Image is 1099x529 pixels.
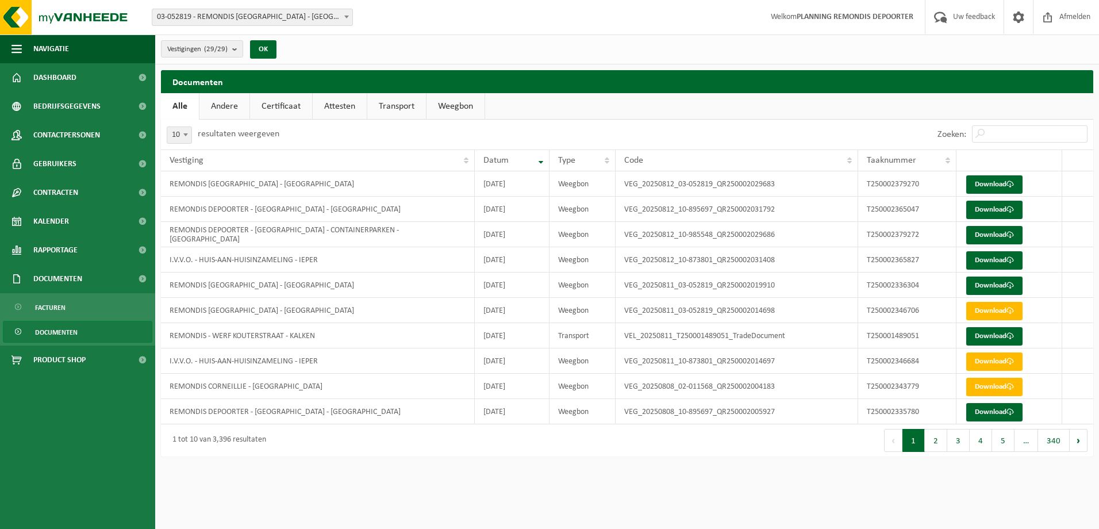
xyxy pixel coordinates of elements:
[167,430,266,451] div: 1 tot 10 van 3,396 resultaten
[475,222,549,247] td: [DATE]
[475,374,549,399] td: [DATE]
[858,247,956,273] td: T250002365827
[549,348,616,374] td: Weegbon
[475,273,549,298] td: [DATE]
[624,156,643,165] span: Code
[616,171,858,197] td: VEG_20250812_03-052819_QR250002029683
[167,41,228,58] span: Vestigingen
[858,222,956,247] td: T250002379272
[1038,429,1070,452] button: 340
[966,226,1023,244] a: Download
[161,93,199,120] a: Alle
[966,352,1023,371] a: Download
[1070,429,1088,452] button: Next
[797,13,913,21] strong: PLANNING REMONDIS DEPOORTER
[475,197,549,222] td: [DATE]
[167,127,191,143] span: 10
[867,156,916,165] span: Taaknummer
[33,34,69,63] span: Navigatie
[966,302,1023,320] a: Download
[475,323,549,348] td: [DATE]
[35,321,78,343] span: Documenten
[475,171,549,197] td: [DATE]
[161,197,475,222] td: REMONDIS DEPOORTER - [GEOGRAPHIC_DATA] - [GEOGRAPHIC_DATA]
[161,399,475,424] td: REMONDIS DEPOORTER - [GEOGRAPHIC_DATA] - [GEOGRAPHIC_DATA]
[161,323,475,348] td: REMONDIS - WERF KOUTERSTRAAT - KALKEN
[161,374,475,399] td: REMONDIS CORNEILLIE - [GEOGRAPHIC_DATA]
[616,273,858,298] td: VEG_20250811_03-052819_QR250002019910
[161,222,475,247] td: REMONDIS DEPOORTER - [GEOGRAPHIC_DATA] - CONTAINERPARKEN - [GEOGRAPHIC_DATA]
[858,197,956,222] td: T250002365047
[33,149,76,178] span: Gebruikers
[966,175,1023,194] a: Download
[152,9,352,25] span: 03-052819 - REMONDIS WEST-VLAANDEREN - OOSTENDE
[313,93,367,120] a: Attesten
[549,171,616,197] td: Weegbon
[161,247,475,273] td: I.V.V.O. - HUIS-AAN-HUISINZAMELING - IEPER
[3,296,152,318] a: Facturen
[858,323,956,348] td: T250001489051
[549,399,616,424] td: Weegbon
[161,348,475,374] td: I.V.V.O. - HUIS-AAN-HUISINZAMELING - IEPER
[858,273,956,298] td: T250002336304
[475,399,549,424] td: [DATE]
[902,429,925,452] button: 1
[616,222,858,247] td: VEG_20250812_10-985548_QR250002029686
[33,178,78,207] span: Contracten
[170,156,203,165] span: Vestiging
[35,297,66,319] span: Facturen
[549,298,616,323] td: Weegbon
[1015,429,1038,452] span: …
[475,348,549,374] td: [DATE]
[616,298,858,323] td: VEG_20250811_03-052819_QR250002014698
[884,429,902,452] button: Previous
[367,93,426,120] a: Transport
[549,374,616,399] td: Weegbon
[167,126,192,144] span: 10
[549,197,616,222] td: Weegbon
[966,251,1023,270] a: Download
[966,201,1023,219] a: Download
[161,171,475,197] td: REMONDIS [GEOGRAPHIC_DATA] - [GEOGRAPHIC_DATA]
[204,45,228,53] count: (29/29)
[3,321,152,343] a: Documenten
[616,399,858,424] td: VEG_20250808_10-895697_QR250002005927
[199,93,249,120] a: Andere
[992,429,1015,452] button: 5
[198,129,279,139] label: resultaten weergeven
[33,346,86,374] span: Product Shop
[33,63,76,92] span: Dashboard
[475,247,549,273] td: [DATE]
[925,429,947,452] button: 2
[33,264,82,293] span: Documenten
[970,429,992,452] button: 4
[616,247,858,273] td: VEG_20250812_10-873801_QR250002031408
[33,207,69,236] span: Kalender
[966,403,1023,421] a: Download
[616,348,858,374] td: VEG_20250811_10-873801_QR250002014697
[549,247,616,273] td: Weegbon
[483,156,509,165] span: Datum
[858,171,956,197] td: T250002379270
[937,130,966,139] label: Zoeken:
[549,273,616,298] td: Weegbon
[947,429,970,452] button: 3
[858,348,956,374] td: T250002346684
[33,92,101,121] span: Bedrijfsgegevens
[549,222,616,247] td: Weegbon
[161,273,475,298] td: REMONDIS [GEOGRAPHIC_DATA] - [GEOGRAPHIC_DATA]
[858,374,956,399] td: T250002343779
[250,40,276,59] button: OK
[250,93,312,120] a: Certificaat
[161,70,1093,93] h2: Documenten
[616,197,858,222] td: VEG_20250812_10-895697_QR250002031792
[858,399,956,424] td: T250002335780
[858,298,956,323] td: T250002346706
[558,156,575,165] span: Type
[152,9,353,26] span: 03-052819 - REMONDIS WEST-VLAANDEREN - OOSTENDE
[33,236,78,264] span: Rapportage
[616,323,858,348] td: VEL_20250811_T250001489051_TradeDocument
[161,40,243,57] button: Vestigingen(29/29)
[549,323,616,348] td: Transport
[426,93,485,120] a: Weegbon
